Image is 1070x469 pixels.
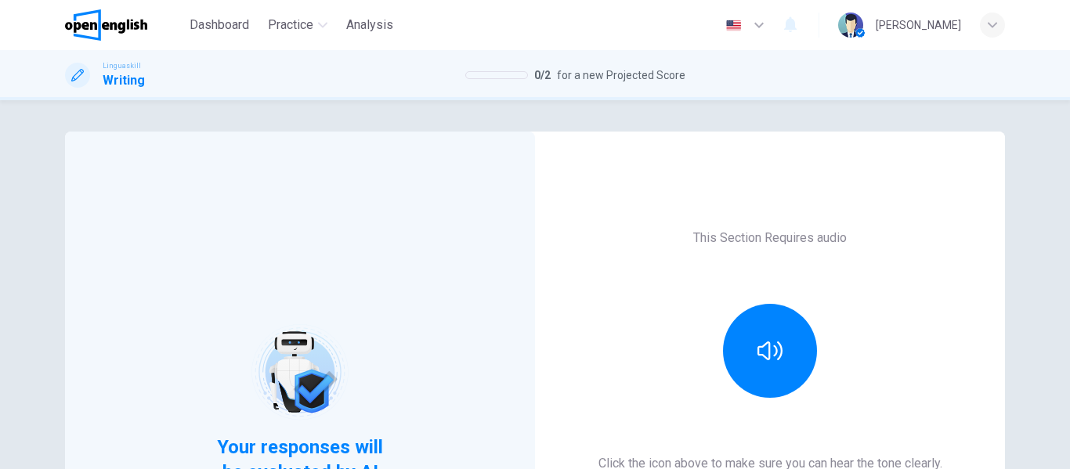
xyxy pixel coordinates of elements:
span: Practice [268,16,313,34]
a: OpenEnglish logo [65,9,183,41]
span: Analysis [346,16,393,34]
img: OpenEnglish logo [65,9,147,41]
span: Dashboard [190,16,249,34]
span: 0 / 2 [534,66,551,85]
h6: This Section Requires audio [693,229,847,247]
img: en [724,20,743,31]
button: Analysis [340,11,399,39]
div: [PERSON_NAME] [876,16,961,34]
h1: Writing [103,71,145,90]
img: Profile picture [838,13,863,38]
span: for a new Projected Score [557,66,685,85]
button: Dashboard [183,11,255,39]
button: Practice [262,11,334,39]
img: robot icon [250,323,349,422]
span: Linguaskill [103,60,141,71]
